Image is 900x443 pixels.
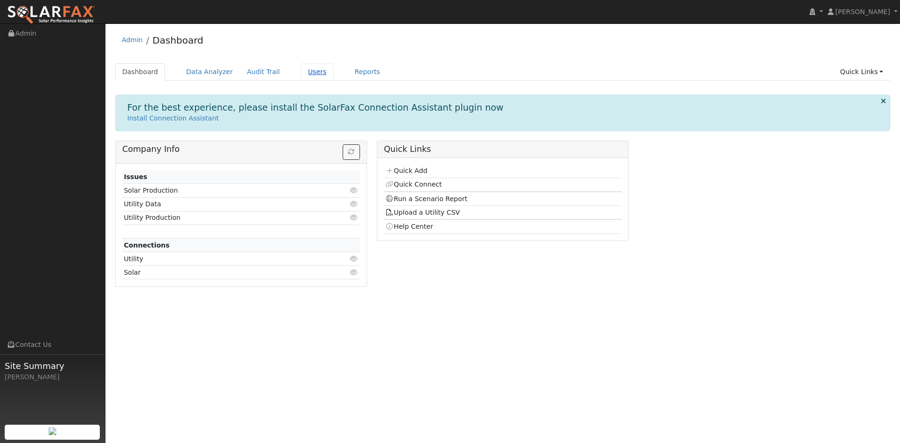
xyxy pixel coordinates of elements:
[122,144,360,154] h5: Company Info
[350,187,359,194] i: Click to view
[122,211,322,225] td: Utility Production
[115,63,165,81] a: Dashboard
[348,63,387,81] a: Reports
[385,167,427,174] a: Quick Add
[350,269,359,276] i: Click to view
[385,195,467,203] a: Run a Scenario Report
[5,360,100,372] span: Site Summary
[179,63,240,81] a: Data Analyzer
[350,255,359,262] i: Click to view
[127,102,504,113] h1: For the best experience, please install the SolarFax Connection Assistant plugin now
[385,209,460,216] a: Upload a Utility CSV
[127,114,219,122] a: Install Connection Assistant
[152,35,203,46] a: Dashboard
[384,144,622,154] h5: Quick Links
[122,36,143,44] a: Admin
[350,201,359,207] i: Click to view
[5,372,100,382] div: [PERSON_NAME]
[124,173,147,180] strong: Issues
[7,5,95,25] img: SolarFax
[301,63,334,81] a: Users
[122,252,322,266] td: Utility
[122,197,322,211] td: Utility Data
[240,63,287,81] a: Audit Trail
[385,223,433,230] a: Help Center
[124,241,170,249] strong: Connections
[122,184,322,197] td: Solar Production
[833,63,890,81] a: Quick Links
[122,266,322,279] td: Solar
[49,428,56,435] img: retrieve
[385,180,442,188] a: Quick Connect
[350,214,359,221] i: Click to view
[835,8,890,15] span: [PERSON_NAME]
